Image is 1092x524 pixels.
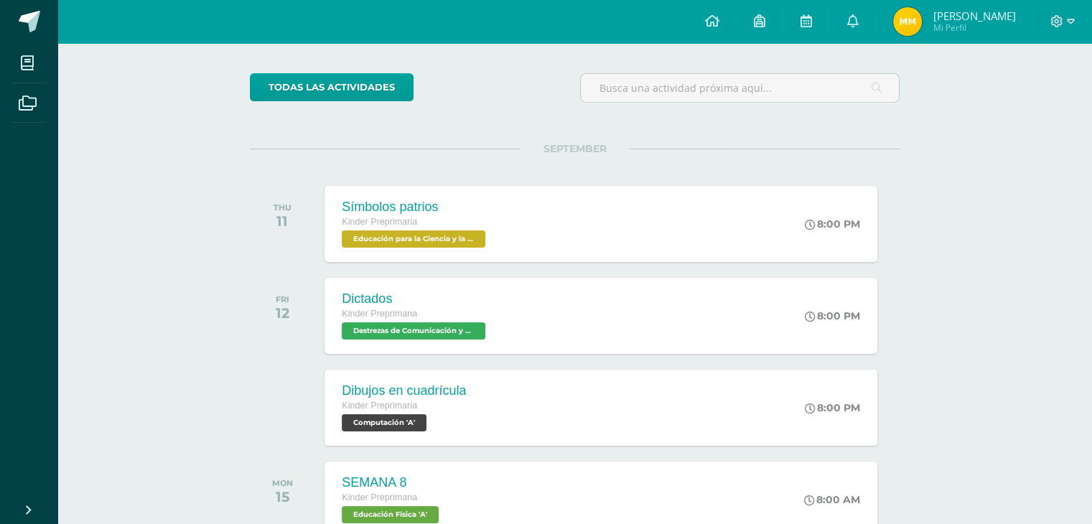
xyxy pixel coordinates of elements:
[805,217,860,230] div: 8:00 PM
[272,478,293,488] div: MON
[342,322,485,340] span: Destrezas de Comunicación y Lenguaje 'A'
[342,230,485,248] span: Educación para la Ciencia y la Ciudadanía 'A'
[893,7,922,36] img: 9b8870a00c33ea12cd818e368603c848.png
[342,414,426,431] span: Computación 'A'
[342,383,466,398] div: Dibujos en cuadrícula
[342,309,417,319] span: Kinder Preprimaria
[521,142,630,155] span: SEPTEMBER
[274,212,291,230] div: 11
[272,488,293,505] div: 15
[276,304,289,322] div: 12
[805,309,860,322] div: 8:00 PM
[933,9,1015,23] span: [PERSON_NAME]
[581,74,899,102] input: Busca una actividad próxima aquí...
[804,493,860,506] div: 8:00 AM
[274,202,291,212] div: THU
[933,22,1015,34] span: Mi Perfil
[250,73,414,101] a: todas las Actividades
[342,506,439,523] span: Educación Física 'A'
[342,401,417,411] span: Kinder Preprimaria
[276,294,289,304] div: FRI
[342,475,442,490] div: SEMANA 8
[342,492,417,502] span: Kinder Preprimaria
[805,401,860,414] div: 8:00 PM
[342,217,417,227] span: Kinder Preprimaria
[342,291,489,307] div: Dictados
[342,200,489,215] div: Símbolos patrios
